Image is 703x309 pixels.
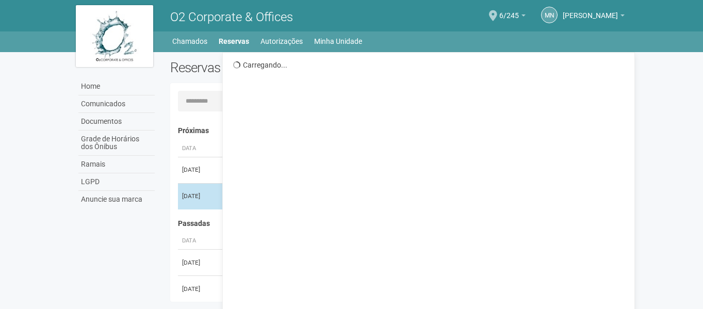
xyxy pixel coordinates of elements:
[170,60,391,75] h2: Reservas
[219,233,518,250] th: Área ou Serviço
[178,140,219,157] th: Data
[260,34,303,48] a: Autorizações
[219,140,518,157] th: Área ou Serviço
[499,2,519,20] span: 6/245
[563,13,625,21] a: [PERSON_NAME]
[219,276,518,302] td: Sala de Reunião Interna 1 Bloco 4 (até 30 pessoas)
[78,113,155,131] a: Documentos
[76,5,153,67] img: logo.jpg
[78,95,155,113] a: Comunicados
[172,34,207,48] a: Chamados
[78,131,155,156] a: Grade de Horários dos Ônibus
[178,157,219,183] td: [DATE]
[541,7,558,23] a: MN
[178,183,219,209] td: [DATE]
[178,276,219,302] td: [DATE]
[219,183,518,209] td: Área Coffee Break (Pré-Função) Bloco 4
[499,13,526,21] a: 6/245
[178,220,622,227] h4: Passadas
[314,34,362,48] a: Minha Unidade
[78,191,155,208] a: Anuncie sua marca
[78,78,155,95] a: Home
[178,250,219,276] td: [DATE]
[233,60,627,70] div: Carregando...
[178,127,622,135] h4: Próximas
[178,233,219,250] th: Data
[563,2,618,20] span: Mariana Neves Cabral Molisani Mendonça
[78,156,155,173] a: Ramais
[219,34,249,48] a: Reservas
[170,10,293,24] span: O2 Corporate & Offices
[219,157,518,183] td: Sala de Reunião Interna 1 Bloco 4 (até 30 pessoas)
[78,173,155,191] a: LGPD
[219,250,518,276] td: Sala de Reunião Interna 1 Bloco 4 (até 30 pessoas)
